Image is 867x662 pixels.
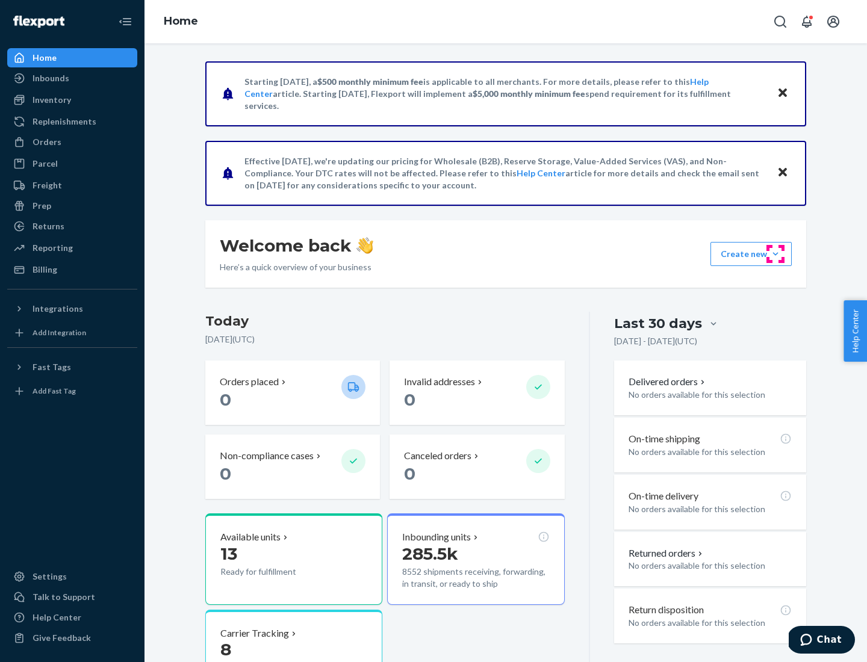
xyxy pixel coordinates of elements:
div: Replenishments [33,116,96,128]
button: Invalid addresses 0 [390,360,564,425]
a: Help Center [517,168,565,178]
a: Orders [7,132,137,152]
a: Help Center [7,608,137,627]
button: Integrations [7,299,137,318]
a: Replenishments [7,112,137,131]
button: Give Feedback [7,628,137,648]
a: Inbounds [7,69,137,88]
p: On-time shipping [629,432,700,446]
div: Prep [33,200,51,212]
p: Ready for fulfillment [220,566,332,578]
p: 8552 shipments receiving, forwarding, in transit, or ready to ship [402,566,549,590]
span: 0 [220,463,231,484]
button: Inbounding units285.5k8552 shipments receiving, forwarding, in transit, or ready to ship [387,513,564,605]
a: Parcel [7,154,137,173]
p: No orders available for this selection [629,389,792,401]
p: No orders available for this selection [629,617,792,629]
span: $5,000 monthly minimum fee [473,88,585,99]
button: Help Center [844,300,867,362]
button: Available units13Ready for fulfillment [205,513,382,605]
span: 0 [404,389,415,410]
div: Integrations [33,303,83,315]
button: Non-compliance cases 0 [205,435,380,499]
button: Returned orders [629,546,705,560]
a: Reporting [7,238,137,258]
div: Reporting [33,242,73,254]
p: Non-compliance cases [220,449,314,463]
p: Carrier Tracking [220,626,289,640]
div: Billing [33,264,57,276]
span: $500 monthly minimum fee [317,76,423,87]
div: Freight [33,179,62,191]
div: Add Integration [33,327,86,338]
p: Starting [DATE], a is applicable to all merchants. For more details, please refer to this article... [244,76,765,112]
img: Flexport logo [13,16,64,28]
p: [DATE] - [DATE] ( UTC ) [614,335,697,347]
button: Close Navigation [113,10,137,34]
p: Invalid addresses [404,375,475,389]
img: hand-wave emoji [356,237,373,254]
p: Effective [DATE], we're updating our pricing for Wholesale (B2B), Reserve Storage, Value-Added Se... [244,155,765,191]
p: [DATE] ( UTC ) [205,333,565,345]
div: Add Fast Tag [33,386,76,396]
a: Billing [7,260,137,279]
p: Here’s a quick overview of your business [220,261,373,273]
p: Return disposition [629,603,704,617]
button: Fast Tags [7,357,137,377]
div: Inventory [33,94,71,106]
div: Parcel [33,158,58,170]
a: Freight [7,176,137,195]
button: Close [775,85,791,102]
div: Fast Tags [33,361,71,373]
div: Orders [33,136,61,148]
span: 0 [404,463,415,484]
div: Help Center [33,611,81,623]
p: No orders available for this selection [629,446,792,458]
a: Add Fast Tag [7,382,137,401]
button: Delivered orders [629,375,707,389]
a: Returns [7,217,137,236]
span: 8 [220,639,231,660]
a: Add Integration [7,323,137,342]
p: No orders available for this selection [629,503,792,515]
p: Orders placed [220,375,279,389]
div: Last 30 days [614,314,702,333]
span: 285.5k [402,543,458,564]
h1: Welcome back [220,235,373,256]
a: Prep [7,196,137,215]
button: Talk to Support [7,587,137,607]
span: 0 [220,389,231,410]
p: Inbounding units [402,530,471,544]
button: Open Search Box [768,10,792,34]
button: Open notifications [795,10,819,34]
div: Settings [33,571,67,583]
a: Settings [7,567,137,586]
button: Create new [710,242,792,266]
button: Canceled orders 0 [390,435,564,499]
a: Inventory [7,90,137,110]
ol: breadcrumbs [154,4,208,39]
button: Close [775,164,791,182]
div: Give Feedback [33,632,91,644]
p: Available units [220,530,281,544]
a: Home [164,14,198,28]
div: Returns [33,220,64,232]
p: No orders available for this selection [629,560,792,572]
p: On-time delivery [629,489,698,503]
button: Open account menu [821,10,845,34]
p: Canceled orders [404,449,471,463]
div: Home [33,52,57,64]
h3: Today [205,312,565,331]
span: 13 [220,543,237,564]
button: Orders placed 0 [205,360,380,425]
div: Talk to Support [33,591,95,603]
iframe: Opens a widget where you can chat to one of our agents [789,626,855,656]
div: Inbounds [33,72,69,84]
a: Home [7,48,137,67]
